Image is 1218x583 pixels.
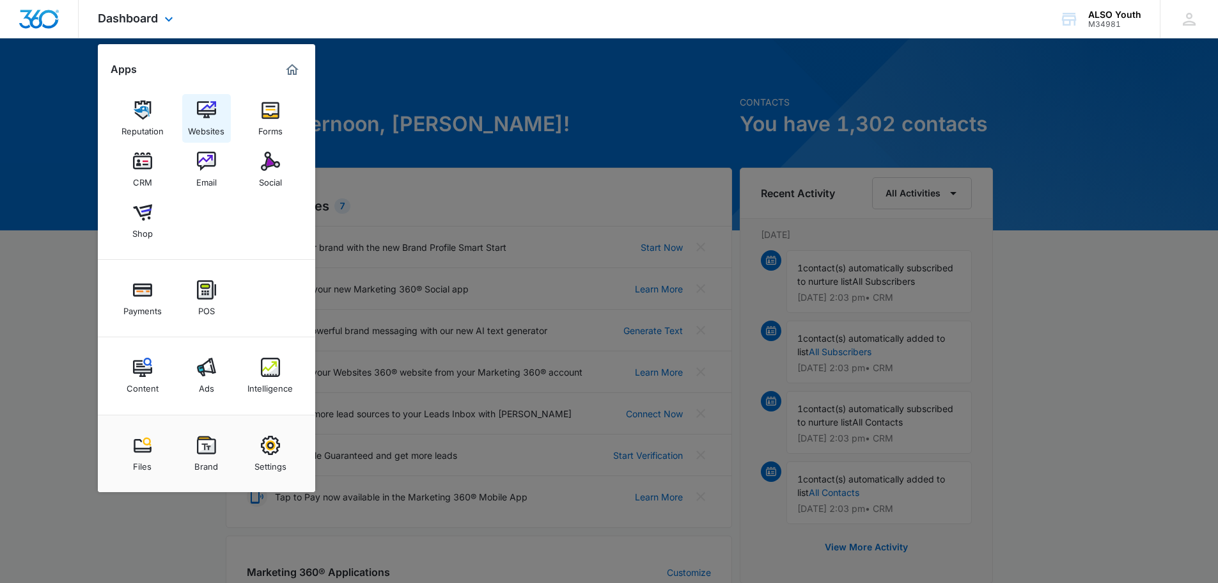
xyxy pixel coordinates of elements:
[246,429,295,478] a: Settings
[118,274,167,323] a: Payments
[182,94,231,143] a: Websites
[1088,20,1141,29] div: account id
[247,377,293,394] div: Intelligence
[182,145,231,194] a: Email
[121,120,164,136] div: Reputation
[254,455,286,472] div: Settings
[196,171,217,188] div: Email
[133,171,152,188] div: CRM
[182,351,231,400] a: Ads
[98,12,158,25] span: Dashboard
[246,145,295,194] a: Social
[118,351,167,400] a: Content
[182,274,231,323] a: POS
[1088,10,1141,20] div: account name
[118,94,167,143] a: Reputation
[246,351,295,400] a: Intelligence
[133,455,152,472] div: Files
[118,196,167,245] a: Shop
[199,377,214,394] div: Ads
[132,222,153,239] div: Shop
[282,60,302,80] a: Marketing 360® Dashboard
[118,145,167,194] a: CRM
[123,299,162,316] div: Payments
[182,429,231,478] a: Brand
[259,171,282,188] div: Social
[194,455,218,472] div: Brand
[198,299,215,316] div: POS
[188,120,224,136] div: Websites
[127,377,159,394] div: Content
[118,429,167,478] a: Files
[246,94,295,143] a: Forms
[111,63,137,76] h2: Apps
[258,120,283,136] div: Forms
